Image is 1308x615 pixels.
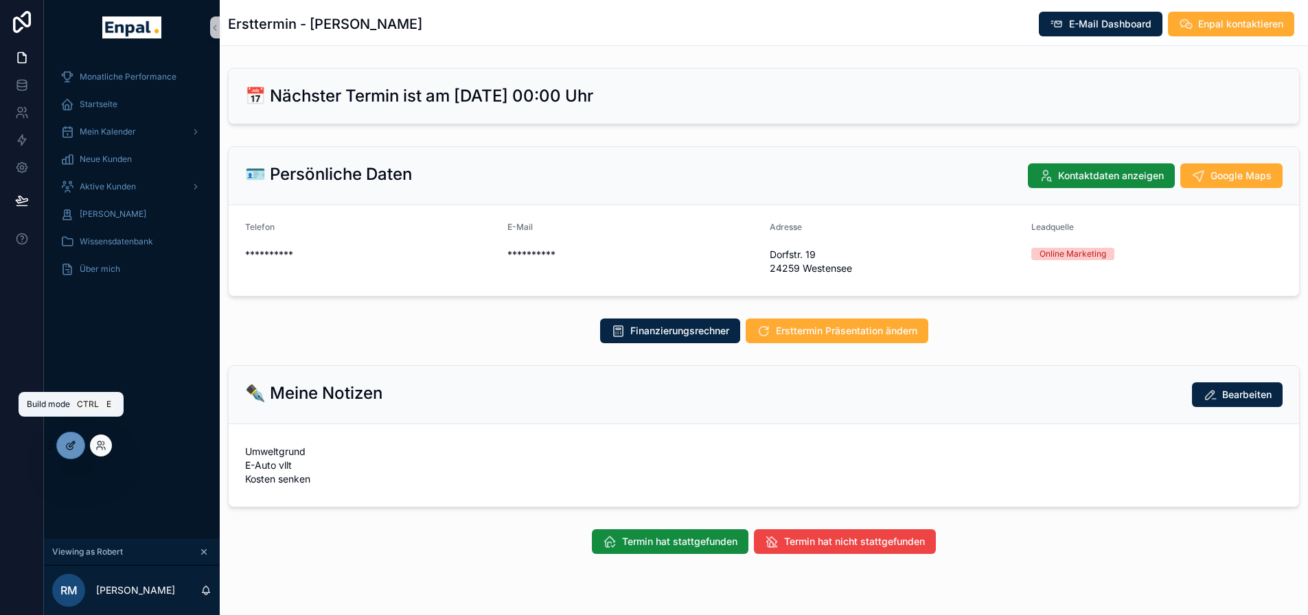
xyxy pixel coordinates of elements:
span: Ersttermin Präsentation ändern [776,324,917,338]
a: Über mich [52,257,211,281]
div: scrollable content [44,55,220,299]
span: E-Mail [507,222,533,232]
span: [PERSON_NAME] [80,209,146,220]
span: E-Mail Dashboard [1069,17,1151,31]
span: Aktive Kunden [80,181,136,192]
span: Termin hat stattgefunden [622,535,737,548]
span: Leadquelle [1031,222,1074,232]
h2: ✒️ Meine Notizen [245,382,382,404]
button: Google Maps [1180,163,1283,188]
a: Monatliche Performance [52,65,211,89]
a: Mein Kalender [52,119,211,144]
span: Finanzierungsrechner [630,324,729,338]
div: Online Marketing [1040,248,1106,260]
span: Startseite [80,99,117,110]
span: Dorfstr. 19 24259 Westensee [770,248,1021,275]
span: E [103,399,114,410]
a: Wissensdatenbank [52,229,211,254]
button: Termin hat nicht stattgefunden [754,529,936,554]
a: Aktive Kunden [52,174,211,199]
span: Neue Kunden [80,154,132,165]
button: Bearbeiten [1192,382,1283,407]
span: Telefon [245,222,275,232]
button: Kontaktdaten anzeigen [1028,163,1175,188]
span: Termin hat nicht stattgefunden [784,535,925,548]
a: [PERSON_NAME] [52,202,211,227]
button: Ersttermin Präsentation ändern [746,318,928,343]
button: Termin hat stattgefunden [592,529,748,554]
h2: 📅 Nächster Termin ist am [DATE] 00:00 Uhr [245,85,593,107]
span: RM [60,582,78,599]
p: [PERSON_NAME] [96,583,175,597]
a: Startseite [52,92,211,117]
button: Enpal kontaktieren [1168,12,1294,36]
span: Viewing as Robert [52,546,123,557]
button: Finanzierungsrechner [600,318,740,343]
span: Über mich [80,264,120,275]
span: Kontaktdaten anzeigen [1058,169,1164,183]
span: Bearbeiten [1222,388,1272,402]
span: Umweltgrund E-Auto vllt Kosten senken [245,445,1283,486]
span: Mein Kalender [80,126,136,137]
span: Adresse [770,222,802,232]
img: App logo [102,16,161,38]
h2: 🪪 Persönliche Daten [245,163,412,185]
button: E-Mail Dashboard [1039,12,1162,36]
span: Ctrl [76,397,100,411]
span: Google Maps [1211,169,1272,183]
span: Monatliche Performance [80,71,176,82]
span: Wissensdatenbank [80,236,153,247]
span: Build mode [27,399,70,410]
h1: Ersttermin - [PERSON_NAME] [228,14,422,34]
a: Neue Kunden [52,147,211,172]
span: Enpal kontaktieren [1198,17,1283,31]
